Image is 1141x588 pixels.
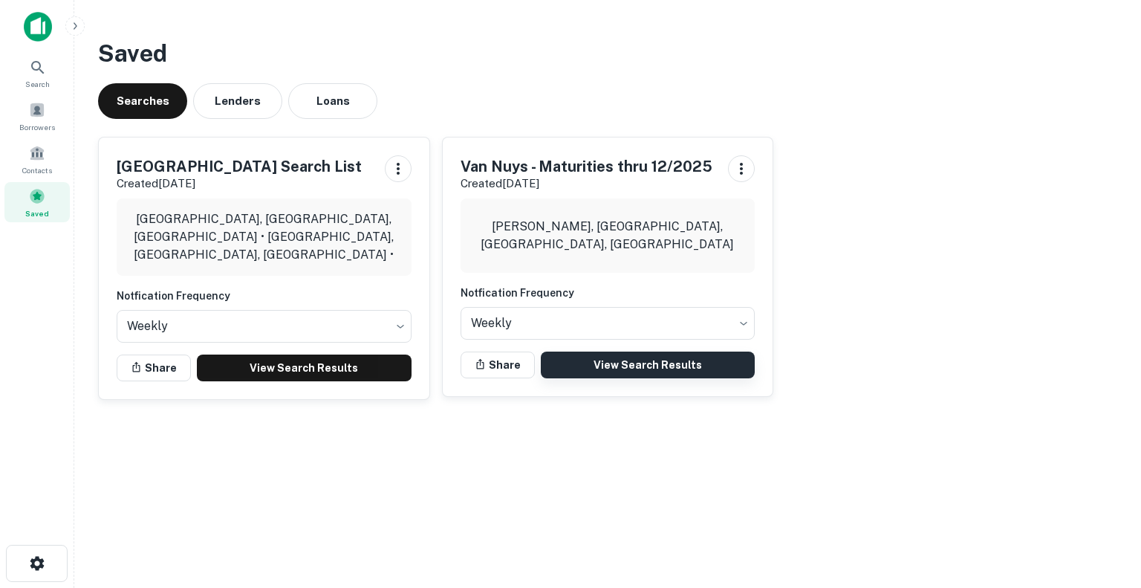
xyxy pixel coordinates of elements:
a: Borrowers [4,96,70,136]
div: Without label [461,303,755,344]
a: Saved [4,182,70,222]
button: Share [461,352,535,378]
span: Borrowers [19,121,55,133]
iframe: Chat Widget [1067,469,1141,540]
span: Saved [25,207,49,219]
img: capitalize-icon.png [24,12,52,42]
h5: Van Nuys - Maturities thru 12/2025 [461,155,712,178]
button: Searches [98,83,187,119]
p: [GEOGRAPHIC_DATA], [GEOGRAPHIC_DATA], [GEOGRAPHIC_DATA] • [GEOGRAPHIC_DATA], [GEOGRAPHIC_DATA], [... [129,210,400,264]
button: Lenders [193,83,282,119]
button: Share [117,355,191,381]
h6: Notfication Frequency [117,288,412,304]
h3: Saved [98,36,1117,71]
button: Loans [288,83,377,119]
p: [PERSON_NAME], [GEOGRAPHIC_DATA], [GEOGRAPHIC_DATA], [GEOGRAPHIC_DATA] [472,218,744,253]
a: View Search Results [541,352,755,378]
a: Contacts [4,139,70,179]
div: Without label [117,306,412,347]
span: Contacts [22,164,52,176]
span: Search [25,78,50,90]
p: Created [DATE] [461,175,712,193]
h6: Notfication Frequency [461,285,755,301]
a: Search [4,53,70,93]
a: View Search Results [197,355,412,381]
p: Created [DATE] [117,175,362,193]
h5: [GEOGRAPHIC_DATA] Search List [117,155,362,178]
